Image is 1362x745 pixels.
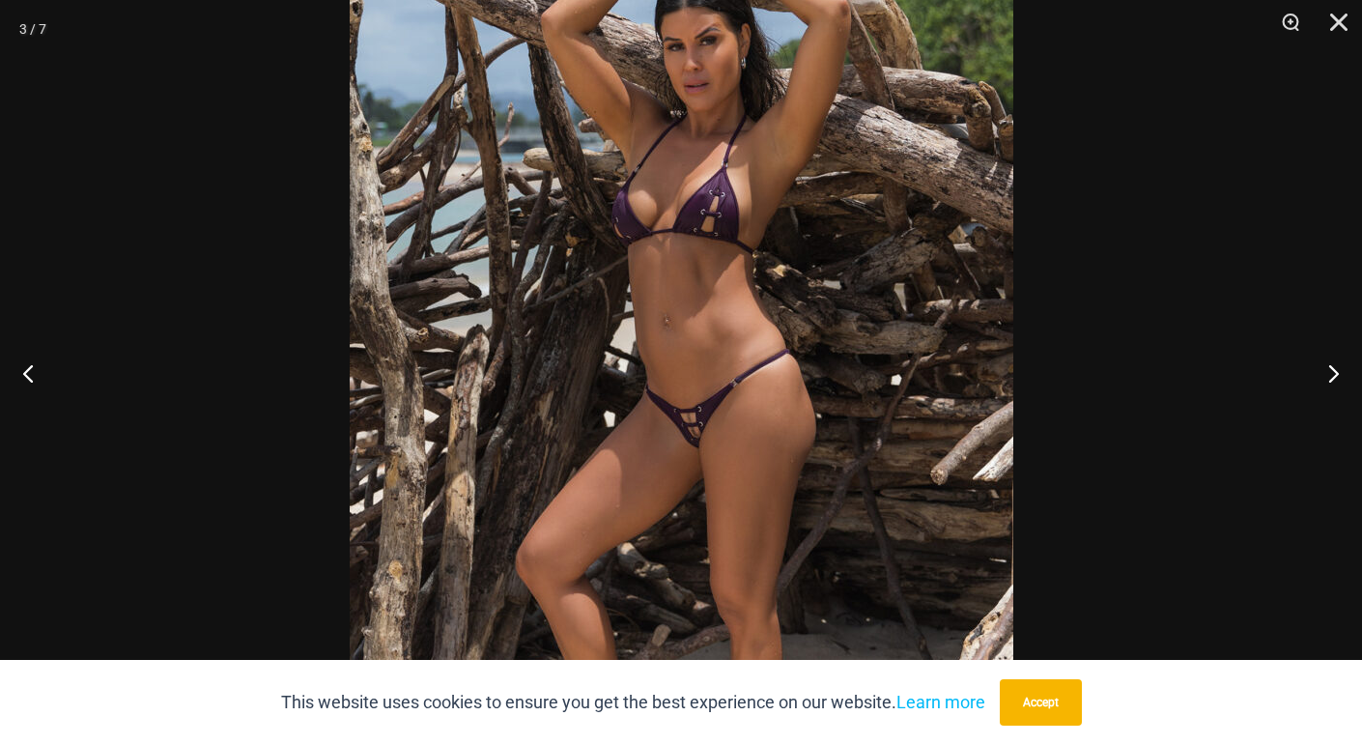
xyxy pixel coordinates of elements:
[1290,325,1362,421] button: Next
[896,692,985,712] a: Learn more
[1000,679,1082,726] button: Accept
[19,14,46,43] div: 3 / 7
[281,688,985,717] p: This website uses cookies to ensure you get the best experience on our website.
